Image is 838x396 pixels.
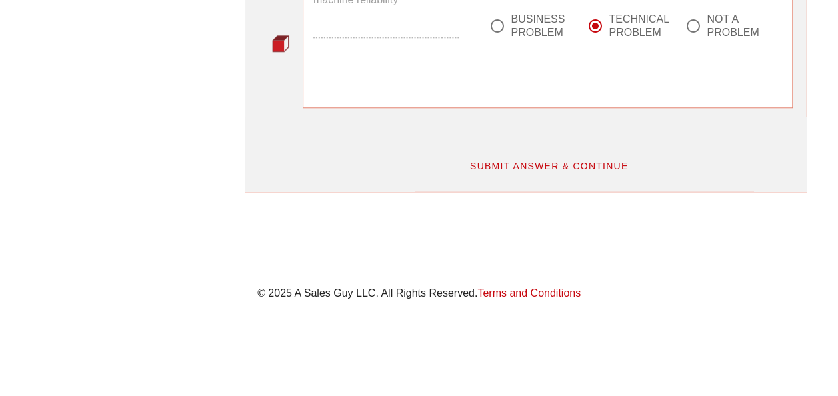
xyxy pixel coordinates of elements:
div: BUSINESS PROBLEM [511,13,565,39]
span: SUBMIT ANSWER & CONTINUE [469,161,629,171]
button: SUBMIT ANSWER & CONTINUE [459,154,639,178]
img: question-bullet-actve.png [272,35,289,52]
div: TECHNICAL PROBLEM [609,13,669,39]
div: NOT A PROBLEM [707,13,759,39]
a: Terms and Conditions [477,287,581,299]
